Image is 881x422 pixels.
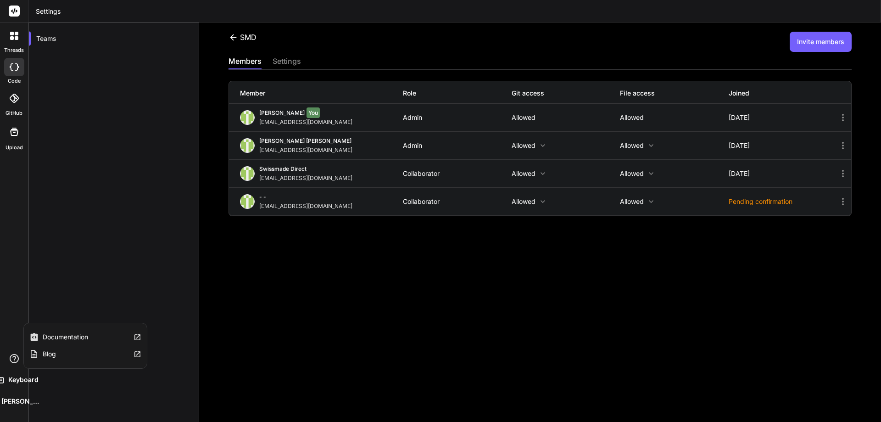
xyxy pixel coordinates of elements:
[5,375,39,384] p: Keyboard
[620,170,729,177] p: Allowed
[259,203,356,210] div: [EMAIL_ADDRESS][DOMAIN_NAME]
[43,349,56,359] label: Blog
[259,109,305,116] span: [PERSON_NAME]
[512,142,620,149] p: Allowed
[240,166,255,181] img: profile_image
[307,107,320,118] span: You
[403,170,512,177] div: Collaborator
[273,56,301,68] div: settings
[29,28,199,49] div: Teams
[729,142,837,149] div: [DATE]
[240,194,255,209] img: profile_image
[729,114,837,121] div: [DATE]
[259,118,356,126] div: [EMAIL_ADDRESS][DOMAIN_NAME]
[43,332,88,342] label: Documentation
[8,77,21,85] label: code
[729,170,837,177] div: [DATE]
[229,32,256,43] div: SMD
[259,137,351,144] span: [PERSON_NAME] [PERSON_NAME]
[729,89,837,98] div: Joined
[620,114,729,121] p: Allowed
[240,89,403,98] div: Member
[259,174,356,182] div: [EMAIL_ADDRESS][DOMAIN_NAME]
[403,198,512,205] div: Collaborator
[403,89,512,98] div: Role
[259,165,307,172] span: Swissmade Direct
[512,170,620,177] p: Allowed
[512,198,620,205] p: Allowed
[240,110,255,125] img: profile_image
[729,197,837,206] div: Pending confirmation
[790,32,852,52] button: Invite members
[240,138,255,153] img: profile_image
[620,89,729,98] div: File access
[403,142,512,149] div: Admin
[620,198,729,205] p: Allowed
[403,114,512,121] div: Admin
[24,329,147,346] a: Documentation
[259,193,266,200] span: - -
[620,142,729,149] p: Allowed
[512,89,620,98] div: Git access
[512,114,620,121] p: Allowed
[229,56,262,68] div: members
[6,109,22,117] label: GitHub
[4,46,24,54] label: threads
[259,146,356,154] div: [EMAIL_ADDRESS][DOMAIN_NAME]
[24,346,147,363] a: Blog
[6,144,23,152] label: Upload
